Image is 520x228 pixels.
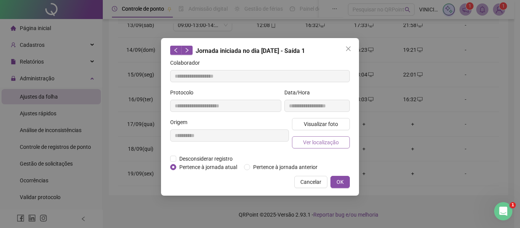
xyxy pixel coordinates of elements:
[345,46,351,52] span: close
[300,178,321,186] span: Cancelar
[342,43,354,55] button: Close
[284,88,315,97] label: Data/Hora
[292,118,350,130] button: Visualizar foto
[303,138,339,147] span: Ver localização
[170,46,182,55] button: left
[250,163,321,171] span: Pertence à jornada anterior
[170,59,205,67] label: Colaborador
[173,48,179,53] span: left
[510,202,516,208] span: 1
[304,120,338,128] span: Visualizar foto
[494,202,512,220] iframe: Intercom live chat
[294,176,327,188] button: Cancelar
[176,155,236,163] span: Desconsiderar registro
[292,136,350,148] button: Ver localização
[170,46,350,56] div: Jornada iniciada no dia [DATE] - Saída 1
[184,48,190,53] span: right
[170,88,198,97] label: Protocolo
[170,118,192,126] label: Origem
[337,178,344,186] span: OK
[176,163,240,171] span: Pertence à jornada atual
[330,176,350,188] button: OK
[181,46,193,55] button: right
